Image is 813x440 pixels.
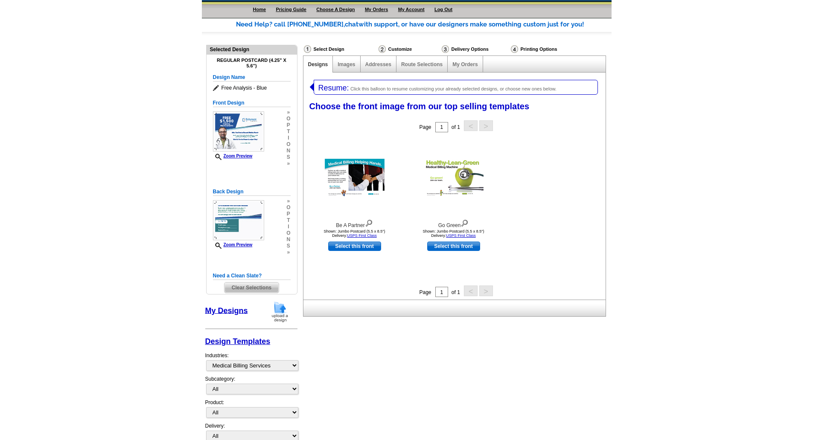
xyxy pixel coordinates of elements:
div: Industries: [205,347,297,375]
button: < [464,286,478,296]
span: Page [419,289,431,295]
img: Go Green [424,159,484,197]
img: Customize [379,45,386,53]
span: » [286,160,290,167]
img: Printing Options & Summary [511,45,518,53]
span: Click this balloon to resume customizing your already selected designs, or choose new ones below. [350,86,557,91]
a: Home [253,7,266,12]
span: i [286,224,290,230]
span: Page [419,124,431,130]
span: of 1 [452,124,460,130]
a: Pricing Guide [276,7,306,12]
span: s [286,154,290,160]
img: leftArrow.png [310,80,314,94]
button: < [464,120,478,131]
a: use this design [427,242,480,251]
a: Choose A Design [316,7,355,12]
h4: Regular Postcard (4.25" x 5.6") [213,58,291,69]
span: p [286,122,290,128]
img: upload-design [269,301,291,323]
iframe: LiveChat chat widget [642,242,813,440]
span: n [286,236,290,243]
span: t [286,217,290,224]
span: o [286,141,290,148]
img: Select Design [304,45,311,53]
a: use this design [328,242,381,251]
span: Clear Selections [224,283,279,293]
a: Zoom Preview [213,154,253,158]
h5: Back Design [213,188,291,196]
div: Customize [378,45,441,55]
img: frontsmallthumbnail.jpg [213,111,264,152]
span: i [286,135,290,141]
img: backsmallthumbnail.jpg [213,200,264,240]
span: Free Analysis - Blue [213,84,291,92]
div: Selected Design [207,45,297,53]
span: of 1 [452,289,460,295]
span: » [286,109,290,116]
a: USPS First Class [347,233,377,238]
span: Choose the front image from our top selling templates [309,102,530,111]
span: t [286,128,290,135]
div: Select Design [303,45,378,55]
img: view design details [365,218,373,227]
div: Printing Options [510,45,586,53]
h5: Front Design [213,99,291,107]
button: > [479,120,493,131]
span: » [286,198,290,204]
a: USPS First Class [446,233,476,238]
div: Subcategory: [205,375,297,399]
h5: Design Name [213,73,291,82]
div: Shown: Jumbo Postcard (5.5 x 8.5") Delivery: [407,229,501,238]
a: Images [338,61,355,67]
span: o [286,230,290,236]
span: o [286,204,290,211]
a: Design Templates [205,337,271,346]
span: Resume: [318,84,349,92]
span: s [286,243,290,249]
span: chat [345,20,358,28]
a: Addresses [365,61,391,67]
div: Delivery Options [441,45,510,53]
a: Zoom Preview [213,242,253,247]
div: Be A Partner [308,218,402,229]
span: n [286,148,290,154]
div: Product: [205,399,297,422]
button: > [479,286,493,296]
a: My Orders [365,7,388,12]
a: Route Selections [401,61,443,67]
img: Delivery Options [442,45,449,53]
div: Go Green [407,218,501,229]
a: My Designs [205,306,248,315]
img: view design details [460,218,469,227]
div: Need Help? call [PHONE_NUMBER], with support, or have our designers make something custom just fo... [236,20,612,29]
div: Shown: Jumbo Postcard (5.5 x 8.5") Delivery: [308,229,402,238]
span: p [286,211,290,217]
img: Be A Partner [325,159,385,197]
a: Designs [308,61,328,67]
a: My Account [398,7,425,12]
h5: Need a Clean Slate? [213,272,291,280]
span: » [286,249,290,256]
span: o [286,116,290,122]
a: Log Out [434,7,452,12]
a: My Orders [452,61,478,67]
